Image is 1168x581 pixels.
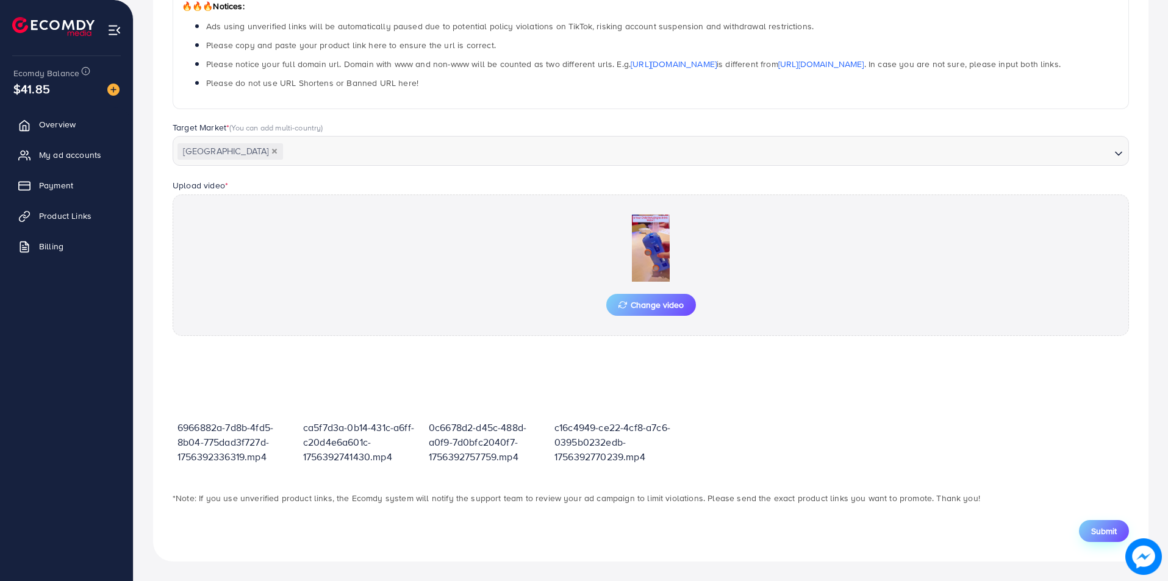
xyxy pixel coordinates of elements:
img: image [1125,538,1161,574]
button: Deselect Pakistan [271,148,278,154]
span: My ad accounts [39,149,101,161]
span: [GEOGRAPHIC_DATA] [177,143,283,160]
span: Change video [618,301,684,309]
a: Billing [9,234,124,258]
span: Overview [39,118,76,130]
a: Overview [9,112,124,137]
img: image [107,84,120,96]
span: $41.85 [15,69,48,109]
img: logo [12,17,95,36]
span: Ecomdy Balance [13,67,79,79]
img: Preview Image [590,215,712,282]
a: [URL][DOMAIN_NAME] [631,58,717,70]
label: Target Market [173,121,323,134]
label: Upload video [173,179,228,191]
p: 0c6678d2-d45c-488d-a0f9-7d0bfc2040f7-1756392757759.mp4 [429,420,545,464]
span: Product Links [39,210,91,222]
span: Please do not use URL Shortens or Banned URL here! [206,77,418,89]
img: menu [107,23,121,37]
a: [URL][DOMAIN_NAME] [778,58,864,70]
a: My ad accounts [9,143,124,167]
button: Change video [606,294,696,316]
p: c16c4949-ce22-4cf8-a7c6-0395b0232edb-1756392770239.mp4 [554,420,670,464]
button: Submit [1079,520,1129,542]
span: Please notice your full domain url. Domain with www and non-www will be counted as two different ... [206,58,1061,70]
p: *Note: If you use unverified product links, the Ecomdy system will notify the support team to rev... [173,491,1129,505]
a: Payment [9,173,124,198]
span: Billing [39,240,63,252]
input: Search for option [284,143,1109,162]
a: Product Links [9,204,124,228]
span: (You can add multi-country) [229,122,323,133]
span: Payment [39,179,73,191]
span: Ads using unverified links will be automatically paused due to potential policy violations on Tik... [206,20,814,32]
span: Submit [1091,525,1117,537]
p: 6966882a-7d8b-4fd5-8b04-775dad3f727d-1756392336319.mp4 [177,420,293,464]
p: ca5f7d3a-0b14-431c-a6ff-c20d4e6a601c-1756392741430.mp4 [303,420,419,464]
div: Search for option [173,136,1129,165]
span: Please copy and paste your product link here to ensure the url is correct. [206,39,496,51]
